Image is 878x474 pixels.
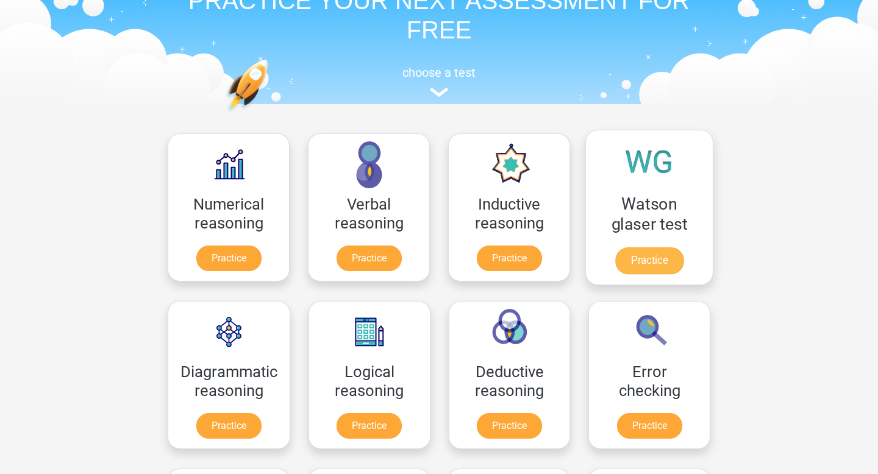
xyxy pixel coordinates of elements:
[615,247,683,274] a: Practice
[617,413,682,439] a: Practice
[430,88,448,97] img: assessment
[477,413,542,439] a: Practice
[196,246,262,271] a: Practice
[196,413,262,439] a: Practice
[159,65,719,80] h5: choose a test
[226,59,315,169] img: practice
[159,65,719,97] a: choose a test
[477,246,542,271] a: Practice
[337,413,402,439] a: Practice
[337,246,402,271] a: Practice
